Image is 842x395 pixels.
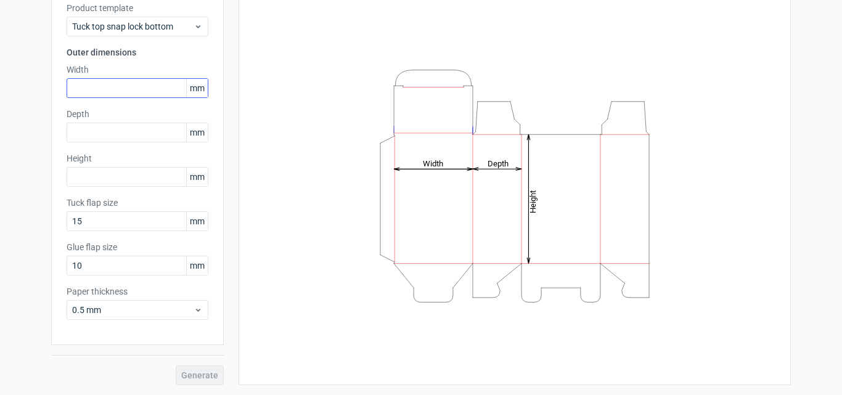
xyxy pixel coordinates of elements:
[186,168,208,186] span: mm
[67,108,208,120] label: Depth
[423,158,443,168] tspan: Width
[67,285,208,298] label: Paper thickness
[67,152,208,165] label: Height
[67,2,208,14] label: Product template
[186,123,208,142] span: mm
[186,79,208,97] span: mm
[67,46,208,59] h3: Outer dimensions
[67,241,208,253] label: Glue flap size
[72,20,194,33] span: Tuck top snap lock bottom
[67,63,208,76] label: Width
[186,212,208,230] span: mm
[528,190,537,213] tspan: Height
[186,256,208,275] span: mm
[72,304,194,316] span: 0.5 mm
[67,197,208,209] label: Tuck flap size
[488,158,509,168] tspan: Depth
